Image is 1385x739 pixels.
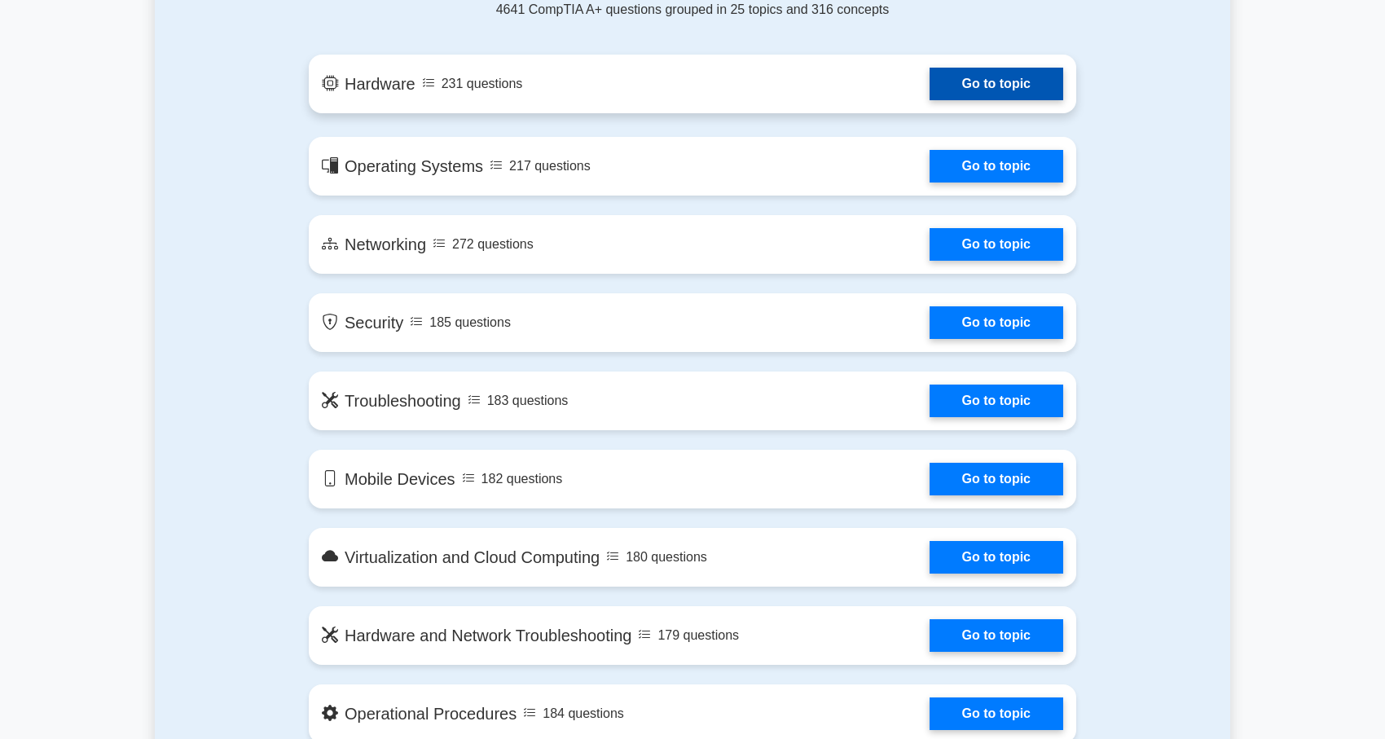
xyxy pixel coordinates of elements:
[930,697,1063,730] a: Go to topic
[930,68,1063,100] a: Go to topic
[930,385,1063,417] a: Go to topic
[930,463,1063,495] a: Go to topic
[930,150,1063,183] a: Go to topic
[930,619,1063,652] a: Go to topic
[930,541,1063,574] a: Go to topic
[930,306,1063,339] a: Go to topic
[930,228,1063,261] a: Go to topic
